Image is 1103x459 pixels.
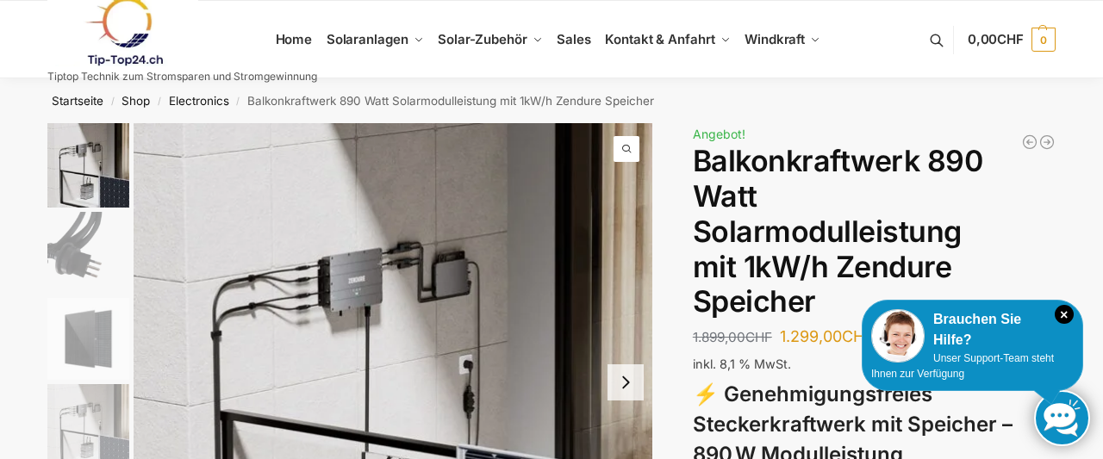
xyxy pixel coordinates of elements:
[968,14,1056,65] a: 0,00CHF 0
[871,309,925,363] img: Customer service
[47,212,129,294] img: Anschlusskabel-3meter_schweizer-stecker
[47,298,129,380] img: Maysun
[229,95,247,109] span: /
[17,78,1087,123] nav: Breadcrumb
[169,94,229,108] a: Electronics
[431,1,550,78] a: Solar-Zubehör
[738,1,828,78] a: Windkraft
[43,209,129,295] li: 2 / 6
[745,31,805,47] span: Windkraft
[103,95,122,109] span: /
[150,95,168,109] span: /
[997,31,1024,47] span: CHF
[1038,133,1056,151] a: Steckerkraftwerk mit 4 KW Speicher und 8 Solarmodulen mit 3600 Watt
[1055,305,1074,324] i: Schließen
[122,94,150,108] a: Shop
[968,31,1024,47] span: 0,00
[43,123,129,209] li: 1 / 6
[319,1,430,78] a: Solaranlagen
[43,295,129,381] li: 3 / 6
[693,357,791,371] span: inkl. 8,1 % MwSt.
[550,1,598,78] a: Sales
[557,31,591,47] span: Sales
[745,329,772,345] span: CHF
[608,364,644,400] button: Next slide
[327,31,408,47] span: Solaranlagen
[842,327,874,345] span: CHF
[693,144,1056,319] h1: Balkonkraftwerk 890 Watt Solarmodulleistung mit 1kW/h Zendure Speicher
[693,329,772,345] bdi: 1.899,00
[1031,28,1056,52] span: 0
[780,327,874,345] bdi: 1.299,00
[47,71,317,82] p: Tiptop Technik zum Stromsparen und Stromgewinnung
[1021,133,1038,151] a: Balkonkraftwerk 890 Watt Solarmodulleistung mit 2kW/h Zendure Speicher
[52,94,103,108] a: Startseite
[598,1,738,78] a: Kontakt & Anfahrt
[693,127,745,141] span: Angebot!
[871,352,1054,380] span: Unser Support-Team steht Ihnen zur Verfügung
[438,31,527,47] span: Solar-Zubehör
[605,31,714,47] span: Kontakt & Anfahrt
[871,309,1074,350] div: Brauchen Sie Hilfe?
[47,123,129,208] img: Zendure-solar-flow-Batteriespeicher für Balkonkraftwerke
